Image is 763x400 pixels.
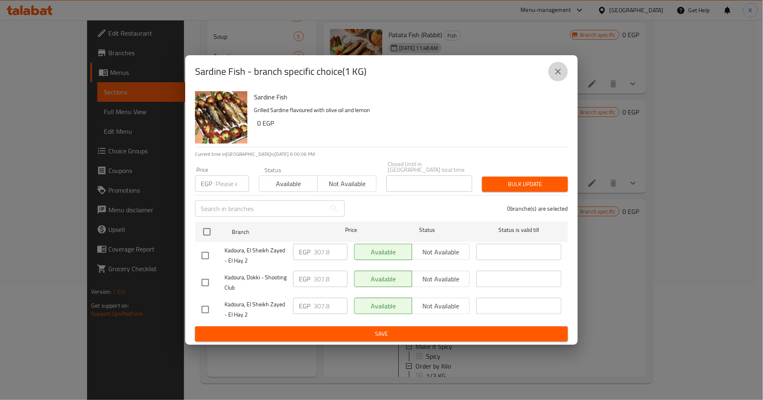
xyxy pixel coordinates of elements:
input: Please enter price [314,298,348,314]
p: EGP [201,179,212,189]
span: Available [263,178,314,190]
span: Status [385,225,470,235]
img: Sardine Fish [195,91,247,144]
button: Save [195,326,568,342]
input: Please enter price [314,271,348,287]
span: Save [202,329,561,339]
h2: Sardine Fish - branch specific choice(1 KG) [195,65,366,78]
span: Not available [321,178,373,190]
span: Status is valid till [476,225,561,235]
button: Not available [317,175,376,192]
input: Please enter price [314,244,348,260]
p: EGP [299,274,310,284]
p: Current time in [GEOGRAPHIC_DATA] is [DATE] 6:00:06 PM [195,151,568,158]
p: 0 branche(s) are selected [507,204,568,213]
input: Please enter price [215,175,249,192]
h6: Sardine Fish [254,91,561,103]
button: Bulk update [482,177,568,192]
span: Price [324,225,378,235]
button: close [548,62,568,81]
p: EGP [299,301,310,311]
span: Bulk update [489,179,561,189]
button: Available [259,175,318,192]
span: Branch [232,227,317,237]
span: Kadoura, El Sheikh Zayed - El Hay 2 [224,299,287,320]
span: Kadoura, El Sheikh Zayed - El Hay 2 [224,245,287,266]
p: EGP [299,247,310,257]
h6: 0 EGP [257,117,561,129]
input: Search in branches [195,200,326,217]
p: Grilled Sardine flavoured with olive oil and lemon [254,105,561,115]
span: Kadoura, Dokki - Shooting Club [224,272,287,293]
